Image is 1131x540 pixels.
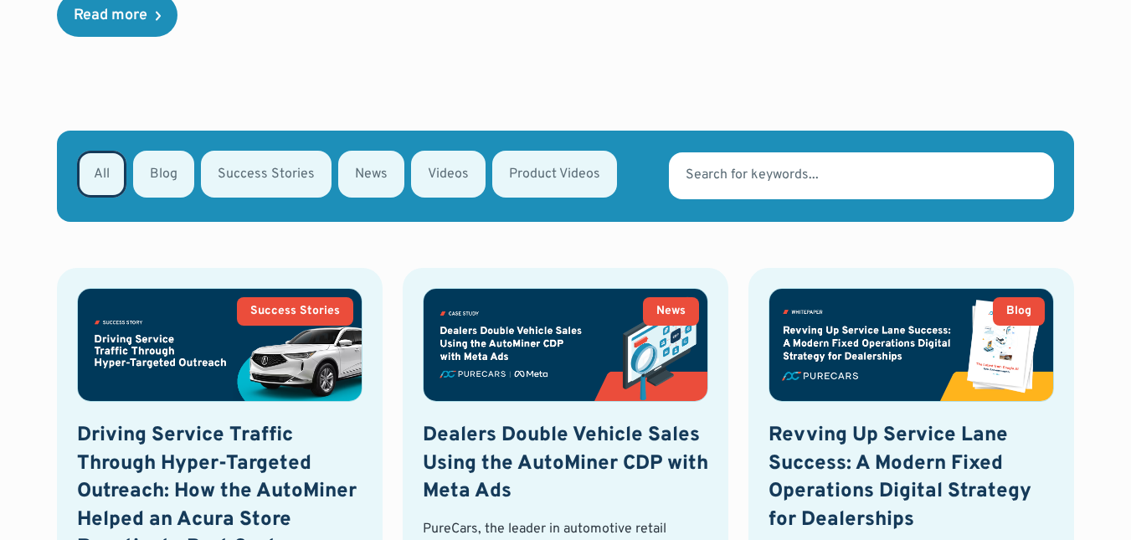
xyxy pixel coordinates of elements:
div: News [656,306,686,317]
div: Read more [74,8,147,23]
h2: Dealers Double Vehicle Sales Using the AutoMiner CDP with Meta Ads [423,422,708,507]
div: Success Stories [250,306,340,317]
form: Email Form [57,131,1075,222]
h2: Revving Up Service Lane Success: A Modern Fixed Operations Digital Strategy for Dealerships [769,422,1054,534]
input: Search for keywords... [669,152,1055,199]
div: Blog [1006,306,1031,317]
